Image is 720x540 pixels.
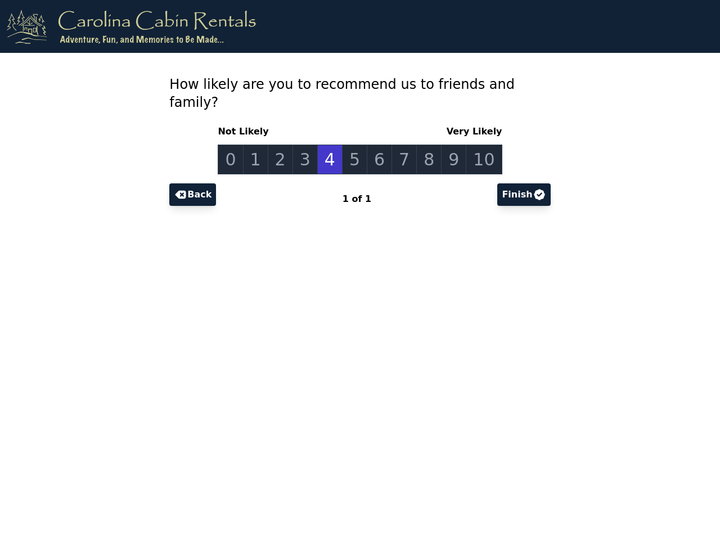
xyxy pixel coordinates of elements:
[441,145,466,174] a: 9
[497,183,550,206] button: Finish
[268,145,293,174] a: 2
[317,145,343,174] a: 4
[243,145,268,174] a: 1
[342,145,367,174] a: 5
[442,125,502,138] span: Very Likely
[343,193,371,204] span: 1 of 1
[367,145,392,174] a: 6
[169,183,216,206] button: Back
[218,145,243,174] a: 0
[169,76,515,110] span: How likely are you to recommend us to friends and family?
[218,125,273,138] span: Not Likely
[391,145,417,174] a: 7
[416,145,442,174] a: 8
[7,9,256,44] img: logo.png
[292,145,318,174] a: 3
[466,145,502,174] a: 10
